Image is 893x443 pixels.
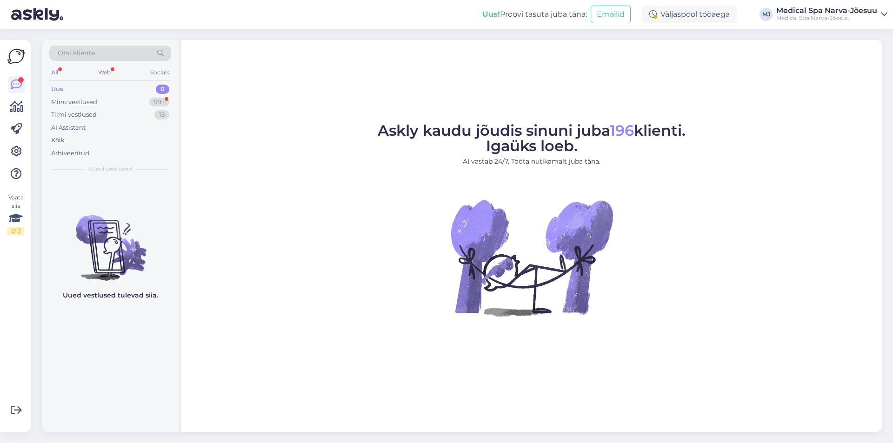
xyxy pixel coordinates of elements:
p: Uued vestlused tulevad siia. [63,291,158,300]
div: Proovi tasuta juba täna: [482,9,587,20]
img: No chats [42,198,179,282]
b: Uus! [482,10,500,19]
span: 196 [610,121,634,139]
div: All [49,66,60,79]
span: Askly kaudu jõudis sinuni juba klienti. Igaüks loeb. [378,121,686,155]
div: 2 / 3 [7,227,24,235]
div: 15 [154,110,169,119]
div: Medical Spa Narva-Jõesuu [776,7,877,14]
span: Otsi kliente [58,48,95,58]
p: AI vastab 24/7. Tööta nutikamalt juba täna. [378,157,686,166]
span: Uued vestlused [89,165,132,173]
div: Socials [148,66,171,79]
div: MJ [760,8,773,21]
div: 99+ [149,98,169,107]
div: Minu vestlused [51,98,97,107]
div: Medical Spa Narva-Jõesuu [776,14,877,22]
img: Askly Logo [7,47,25,65]
div: 0 [156,85,169,94]
div: Kõik [51,136,65,145]
div: AI Assistent [51,123,86,132]
div: Web [96,66,113,79]
div: Vaata siia [7,193,24,235]
button: Emailid [591,6,631,23]
div: Arhiveeritud [51,149,89,158]
div: Uus [51,85,63,94]
img: No Chat active [448,174,615,341]
div: Väljaspool tööaega [642,6,737,23]
div: Tiimi vestlused [51,110,97,119]
a: Medical Spa Narva-JõesuuMedical Spa Narva-Jõesuu [776,7,887,22]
